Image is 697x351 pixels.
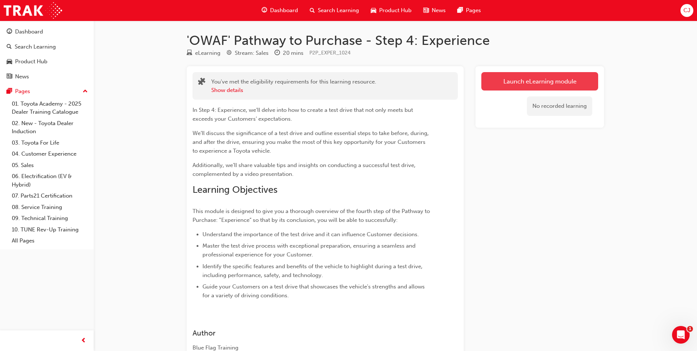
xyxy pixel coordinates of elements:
span: guage-icon [7,29,12,35]
span: This module is designed to give you a thorough overview of the fourth step of the Pathway to Purc... [193,208,431,223]
a: All Pages [9,235,91,247]
div: eLearning [195,49,220,57]
span: Additionally, we’ll share valuable tips and insights on conducting a successful test drive, compl... [193,162,417,177]
span: car-icon [371,6,376,15]
div: News [15,72,29,81]
span: Learning Objectives [193,184,277,195]
span: Master the test drive process with exceptional preparation, ensuring a seamless and professional ... [202,242,417,258]
span: Understand the importance of the test drive and it can influence Customer decisions. [202,231,419,238]
a: 05. Sales [9,160,91,171]
span: clock-icon [274,50,280,57]
div: Dashboard [15,28,43,36]
button: DashboardSearch LearningProduct HubNews [3,24,91,85]
span: news-icon [423,6,429,15]
span: News [432,6,446,15]
span: search-icon [310,6,315,15]
a: guage-iconDashboard [256,3,304,18]
span: Product Hub [379,6,412,15]
a: 10. TUNE Rev-Up Training [9,224,91,235]
span: Search Learning [318,6,359,15]
span: target-icon [226,50,232,57]
span: 1 [687,326,693,332]
span: pages-icon [457,6,463,15]
span: guage-icon [262,6,267,15]
iframe: Intercom live chat [672,326,690,344]
span: up-icon [83,87,88,96]
div: Duration [274,49,303,58]
a: pages-iconPages [452,3,487,18]
a: Launch eLearning module [481,72,598,91]
div: Product Hub [15,57,47,66]
span: Guide your Customers on a test drive that showcases the vehicle's strengths and allows for a vari... [202,283,426,299]
div: Type [187,49,220,58]
a: 01. Toyota Academy - 2025 Dealer Training Catalogue [9,98,91,118]
button: Pages [3,85,91,98]
span: pages-icon [7,88,12,95]
span: Dashboard [270,6,298,15]
button: Show details [211,86,243,95]
span: We’ll discuss the significance of a test drive and outline essential steps to take before, during... [193,130,430,154]
a: News [3,70,91,84]
span: In Step 4: Experience, we’ll delve into how to create a test drive that not only meets but exceed... [193,107,414,122]
div: 20 mins [283,49,303,57]
h3: Author [193,329,431,337]
a: 06. Electrification (EV & Hybrid) [9,171,91,190]
a: 09. Technical Training [9,213,91,224]
span: search-icon [7,44,12,50]
div: Stream [226,49,269,58]
span: learningResourceType_ELEARNING-icon [187,50,192,57]
span: puzzle-icon [198,78,205,87]
span: Learning resource code [309,50,351,56]
span: Pages [466,6,481,15]
span: news-icon [7,74,12,80]
a: Product Hub [3,55,91,68]
a: search-iconSearch Learning [304,3,365,18]
a: 07. Parts21 Certification [9,190,91,202]
a: Dashboard [3,25,91,39]
button: CJ [680,4,693,17]
a: 08. Service Training [9,202,91,213]
div: You've met the eligibility requirements for this learning resource. [211,78,376,94]
span: prev-icon [81,336,86,345]
a: 04. Customer Experience [9,148,91,160]
div: No recorded learning [527,96,592,116]
img: Trak [4,2,62,19]
h1: 'OWAF' Pathway to Purchase - Step 4: Experience [187,32,604,49]
a: car-iconProduct Hub [365,3,417,18]
div: Pages [15,87,30,96]
span: Identify the specific features and benefits of the vehicle to highlight during a test drive, incl... [202,263,424,279]
a: 02. New - Toyota Dealer Induction [9,118,91,137]
a: Search Learning [3,40,91,54]
span: car-icon [7,58,12,65]
a: 03. Toyota For Life [9,137,91,149]
div: Search Learning [15,43,56,51]
div: Stream: Sales [235,49,269,57]
a: news-iconNews [417,3,452,18]
span: CJ [683,6,690,15]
